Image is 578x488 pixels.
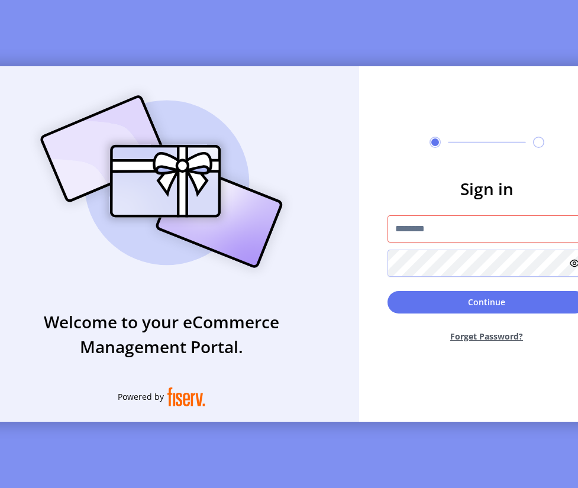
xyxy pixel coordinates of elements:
[22,82,301,281] img: card_Illustration.svg
[118,390,164,403] span: Powered by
